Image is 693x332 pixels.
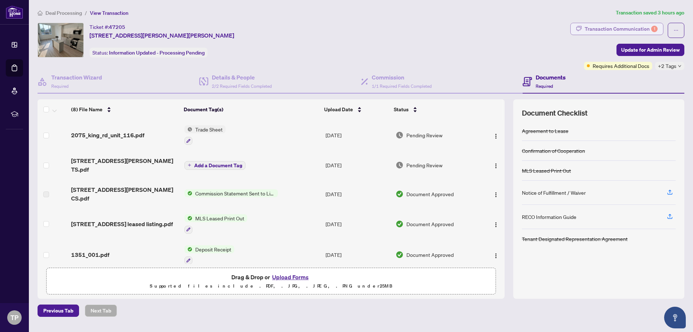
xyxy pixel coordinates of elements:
[184,245,192,253] img: Status Icon
[674,28,679,33] span: ellipsis
[522,127,568,135] div: Agreement to Lease
[490,249,502,260] button: Logo
[184,189,192,197] img: Status Icon
[192,214,247,222] span: MLS Leased Print Out
[51,73,102,82] h4: Transaction Wizard
[181,99,322,120] th: Document Tag(s)
[490,188,502,200] button: Logo
[71,105,103,113] span: (8) File Name
[231,272,311,282] span: Drag & Drop or
[406,131,443,139] span: Pending Review
[212,73,272,82] h4: Details & People
[323,240,393,271] td: [DATE]
[109,49,205,56] span: Information Updated - Processing Pending
[184,125,192,133] img: Status Icon
[90,48,208,57] div: Status:
[194,163,242,168] span: Add a Document Tag
[396,161,404,169] img: Document Status
[212,83,272,89] span: 2/2 Required Fields Completed
[38,305,79,317] button: Previous Tab
[522,189,586,197] div: Notice of Fulfillment / Waiver
[324,105,353,113] span: Upload Date
[71,220,173,228] span: [STREET_ADDRESS] leased listing.pdf
[43,305,73,316] span: Previous Tab
[396,190,404,198] img: Document Status
[493,253,499,259] img: Logo
[522,147,585,155] div: Confirmation of Cooperation
[45,10,82,16] span: Deal Processing
[323,208,393,240] td: [DATE]
[184,245,234,265] button: Status IconDeposit Receipt
[184,214,192,222] img: Status Icon
[323,151,393,180] td: [DATE]
[394,105,409,113] span: Status
[71,185,178,203] span: [STREET_ADDRESS][PERSON_NAME] CS.pdf
[192,125,226,133] span: Trade Sheet
[47,268,496,295] span: Drag & Drop orUpload FormsSupported files include .PDF, .JPG, .JPEG, .PNG under25MB
[536,83,553,89] span: Required
[616,9,684,17] article: Transaction saved 3 hours ago
[522,213,576,221] div: RECO Information Guide
[323,120,393,151] td: [DATE]
[490,159,502,171] button: Logo
[522,108,588,118] span: Document Checklist
[406,251,454,259] span: Document Approved
[493,192,499,198] img: Logo
[522,235,628,243] div: Tenant Designated Representation Agreement
[321,99,391,120] th: Upload Date
[570,23,663,35] button: Transaction Communication1
[90,23,125,31] div: Ticket #:
[71,250,109,259] span: 1351_001.pdf
[85,305,117,317] button: Next Tab
[585,23,658,35] div: Transaction Communication
[621,44,680,56] span: Update for Admin Review
[184,161,245,170] button: Add a Document Tag
[396,131,404,139] img: Document Status
[616,44,684,56] button: Update for Admin Review
[396,220,404,228] img: Document Status
[51,83,69,89] span: Required
[522,167,571,174] div: MLS Leased Print Out
[536,73,566,82] h4: Documents
[38,10,43,16] span: home
[71,156,178,174] span: [STREET_ADDRESS][PERSON_NAME] TS.pdf
[372,83,432,89] span: 1/1 Required Fields Completed
[678,64,681,68] span: down
[109,24,125,30] span: 47205
[71,131,144,139] span: 2075_king_rd_unit_116.pdf
[184,189,278,197] button: Status IconCommission Statement Sent to Listing Brokerage
[323,180,393,208] td: [DATE]
[10,312,18,323] span: TP
[68,99,181,120] th: (8) File Name
[651,26,658,32] div: 1
[493,222,499,228] img: Logo
[188,163,191,167] span: plus
[270,272,311,282] button: Upload Forms
[184,160,245,170] button: Add a Document Tag
[406,190,454,198] span: Document Approved
[51,282,491,290] p: Supported files include .PDF, .JPG, .JPEG, .PNG under 25 MB
[593,62,649,70] span: Requires Additional Docs
[38,23,83,57] img: IMG-N12263381_1.jpg
[658,62,676,70] span: +2 Tags
[372,73,432,82] h4: Commission
[490,218,502,230] button: Logo
[192,189,278,197] span: Commission Statement Sent to Listing Brokerage
[406,220,454,228] span: Document Approved
[6,5,23,19] img: logo
[406,161,443,169] span: Pending Review
[184,125,226,145] button: Status IconTrade Sheet
[396,251,404,259] img: Document Status
[184,214,247,234] button: Status IconMLS Leased Print Out
[90,10,128,16] span: View Transaction
[90,31,234,40] span: [STREET_ADDRESS][PERSON_NAME][PERSON_NAME]
[493,163,499,169] img: Logo
[391,99,478,120] th: Status
[192,245,234,253] span: Deposit Receipt
[85,9,87,17] li: /
[490,129,502,141] button: Logo
[664,307,686,328] button: Open asap
[493,133,499,139] img: Logo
